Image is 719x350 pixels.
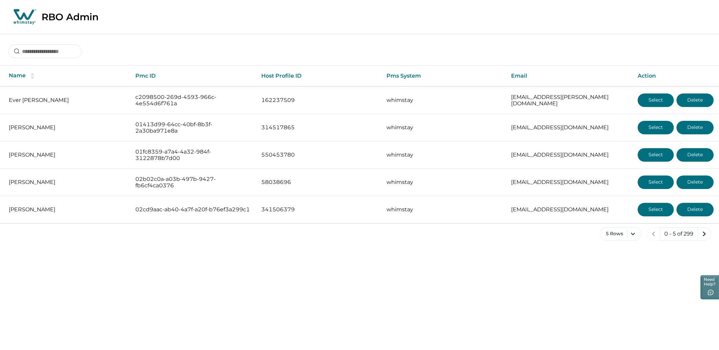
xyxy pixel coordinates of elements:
p: [PERSON_NAME] [9,152,125,158]
button: Delete [676,148,714,162]
p: 58038696 [261,179,376,186]
th: Pms System [381,66,506,86]
button: Delete [676,203,714,216]
p: [EMAIL_ADDRESS][PERSON_NAME][DOMAIN_NAME] [511,94,627,107]
p: whimstay [387,124,500,131]
p: whimstay [387,179,500,186]
button: Select [638,203,674,216]
p: 341506379 [261,206,376,213]
p: Ever [PERSON_NAME] [9,97,125,104]
button: Delete [676,93,714,107]
button: 5 Rows [600,227,641,241]
p: [PERSON_NAME] [9,179,125,186]
button: Select [638,121,674,134]
p: [EMAIL_ADDRESS][DOMAIN_NAME] [511,179,627,186]
p: [PERSON_NAME] [9,124,125,131]
p: 550453780 [261,152,376,158]
p: 314517865 [261,124,376,131]
p: [EMAIL_ADDRESS][DOMAIN_NAME] [511,124,627,131]
th: Host Profile ID [256,66,381,86]
p: RBO Admin [42,11,99,23]
th: Pmc ID [130,66,256,86]
th: Action [632,66,719,86]
p: 02b02c0a-a03b-497b-9427-fb6cf4ca0376 [135,176,250,189]
button: previous page [647,227,660,241]
button: 0 - 5 of 299 [660,227,698,241]
p: [EMAIL_ADDRESS][DOMAIN_NAME] [511,152,627,158]
p: 162237509 [261,97,376,104]
p: whimstay [387,97,500,104]
button: next page [697,227,711,241]
p: whimstay [387,206,500,213]
p: c2098500-269d-4593-966c-4e554d6f761a [135,94,250,107]
button: Delete [676,121,714,134]
button: Select [638,93,674,107]
p: 0 - 5 of 299 [664,231,693,237]
p: [EMAIL_ADDRESS][DOMAIN_NAME] [511,206,627,213]
p: whimstay [387,152,500,158]
p: 02cd9aac-ab40-4a7f-a20f-b76ef3a299c1 [135,206,250,213]
th: Email [506,66,632,86]
button: Select [638,148,674,162]
button: sorting [26,73,39,79]
p: 01fc8359-a7a4-4a32-984f-3122878b7d00 [135,149,250,162]
button: Delete [676,176,714,189]
p: 01413d99-64cc-40bf-8b3f-2a30ba971e8a [135,121,250,134]
p: [PERSON_NAME] [9,206,125,213]
button: Select [638,176,674,189]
